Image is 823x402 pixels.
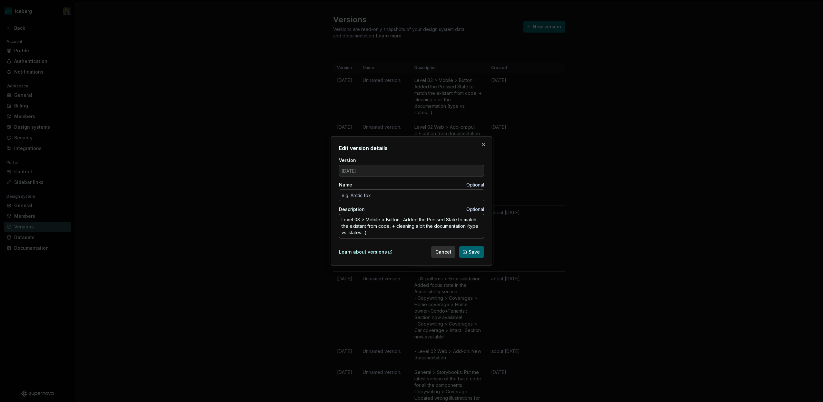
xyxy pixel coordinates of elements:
[435,249,451,255] span: Cancel
[431,246,455,258] button: Cancel
[466,206,484,212] span: Optional
[339,144,484,152] h2: Edit version details
[339,189,484,201] input: e.g. Arctic fox
[466,182,484,187] span: Optional
[339,182,352,188] label: Name
[339,249,393,255] a: Learn about versions
[339,157,356,164] label: Version
[469,249,480,255] span: Save
[459,246,484,258] button: Save
[339,214,484,238] textarea: Level 03 > Mobile > Button : Added the Pressed State to match the existant from code, + cleaning ...
[339,206,365,213] label: Description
